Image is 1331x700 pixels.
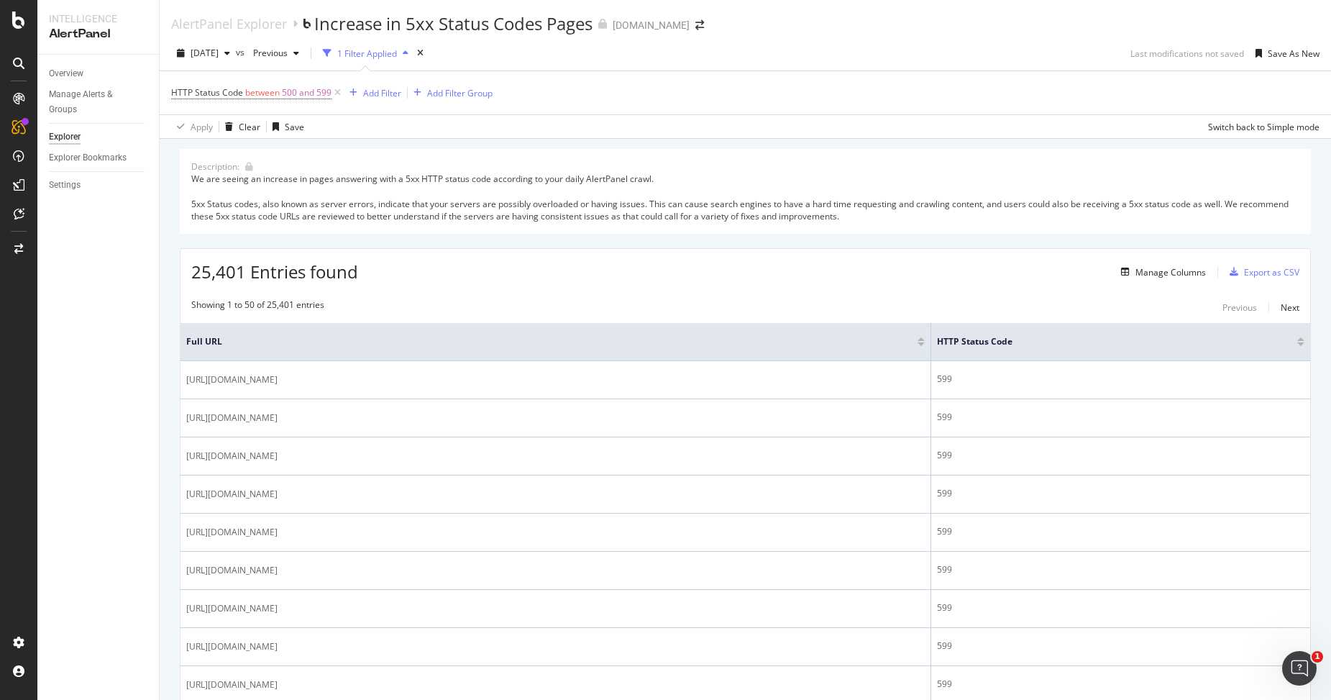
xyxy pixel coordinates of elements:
div: 599 [937,525,1304,538]
div: 1 Filter Applied [337,47,397,60]
button: Save [267,115,304,138]
div: Add Filter Group [427,87,493,99]
div: Add Filter [363,87,401,99]
span: vs [236,46,247,58]
div: times [414,46,426,60]
a: Settings [49,178,149,193]
div: Last modifications not saved [1130,47,1244,60]
span: [URL][DOMAIN_NAME] [186,449,278,463]
div: Overview [49,66,83,81]
div: Explorer Bookmarks [49,150,127,165]
button: Add Filter Group [408,84,493,101]
span: Previous [247,47,288,59]
button: [DATE] [171,42,236,65]
span: [URL][DOMAIN_NAME] [186,678,278,692]
span: 25,401 Entries found [191,260,358,283]
span: Full URL [186,335,896,348]
span: HTTP Status Code [937,335,1276,348]
span: [URL][DOMAIN_NAME] [186,525,278,540]
span: [URL][DOMAIN_NAME] [186,373,278,387]
div: 599 [937,678,1304,691]
span: 500 and 599 [282,83,331,103]
span: between [245,86,280,99]
div: arrow-right-arrow-left [695,20,704,30]
div: Clear [239,121,260,133]
div: Save As New [1268,47,1319,60]
span: HTTP Status Code [171,86,243,99]
button: Previous [247,42,305,65]
span: [URL][DOMAIN_NAME] [186,601,278,616]
button: Add Filter [344,84,401,101]
button: Apply [171,115,213,138]
span: 1 [1312,651,1323,663]
div: 599 [937,373,1304,386]
a: Manage Alerts & Groups [49,87,149,117]
div: Manage Alerts & Groups [49,87,135,117]
a: Explorer Bookmarks [49,150,149,165]
span: [URL][DOMAIN_NAME] [186,487,278,501]
div: 599 [937,487,1304,500]
div: Manage Columns [1135,266,1206,278]
span: [URL][DOMAIN_NAME] [186,563,278,578]
div: Switch back to Simple mode [1208,121,1319,133]
div: Explorer [49,129,81,145]
button: Previous [1222,299,1257,316]
div: Next [1281,301,1299,314]
div: We are seeing an increase in pages answering with a 5xx HTTP status code according to your daily ... [191,173,1299,222]
a: Explorer [49,129,149,145]
iframe: Intercom live chat [1282,651,1317,686]
button: Save As New [1250,42,1319,65]
div: Previous [1222,301,1257,314]
div: Showing 1 to 50 of 25,401 entries [191,299,324,316]
div: Settings [49,178,81,193]
button: Export as CSV [1224,260,1299,283]
div: 599 [937,601,1304,614]
a: Overview [49,66,149,81]
button: Next [1281,299,1299,316]
button: Switch back to Simple mode [1202,115,1319,138]
div: 599 [937,640,1304,653]
div: 599 [937,449,1304,462]
div: 599 [937,411,1304,424]
div: AlertPanel [49,26,147,42]
button: Manage Columns [1115,263,1206,281]
div: Increase in 5xx Status Codes Pages [314,12,593,36]
div: Apply [191,121,213,133]
div: Intelligence [49,12,147,26]
button: 1 Filter Applied [317,42,414,65]
div: Save [285,121,304,133]
button: Clear [219,115,260,138]
span: [URL][DOMAIN_NAME] [186,640,278,654]
span: [URL][DOMAIN_NAME] [186,411,278,425]
div: Export as CSV [1244,266,1299,278]
div: 599 [937,563,1304,576]
div: Description: [191,160,239,173]
div: [DOMAIN_NAME] [613,18,690,32]
a: AlertPanel Explorer [171,16,287,32]
span: 2025 Sep. 23rd [191,47,219,59]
